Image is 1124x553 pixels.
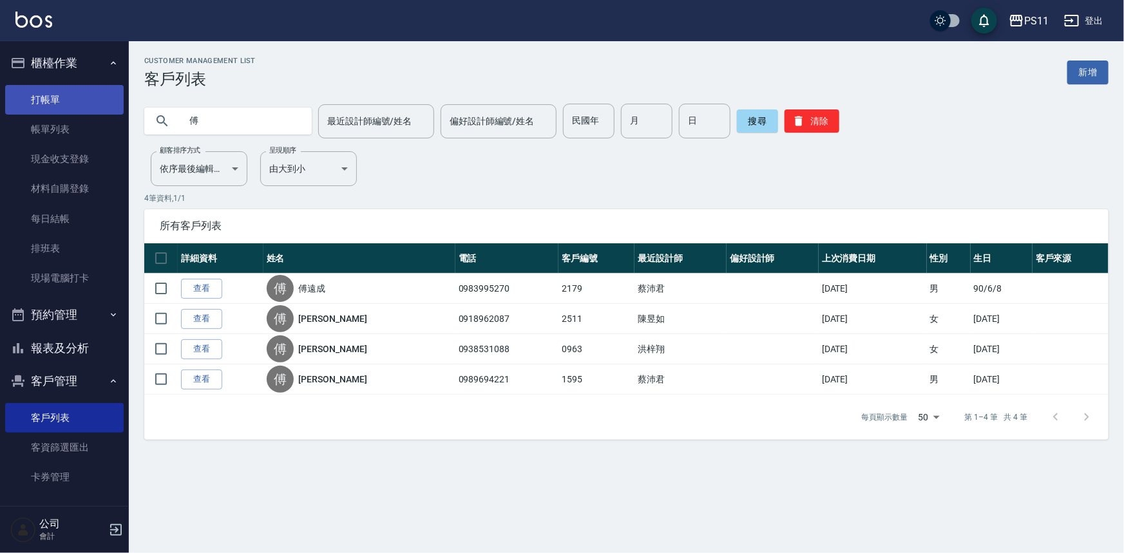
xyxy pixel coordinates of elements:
[5,462,124,492] a: 卡券管理
[299,312,367,325] a: [PERSON_NAME]
[455,274,558,304] td: 0983995270
[299,282,326,295] a: 傅遠成
[971,364,1033,395] td: [DATE]
[819,334,927,364] td: [DATE]
[10,517,36,543] img: Person
[181,309,222,329] a: 查看
[160,145,200,155] label: 顧客排序方式
[5,46,124,80] button: 櫃檯作業
[558,243,634,274] th: 客戶編號
[5,498,124,531] button: 行銷工具
[5,433,124,462] a: 客資篩選匯出
[927,334,971,364] td: 女
[39,530,105,542] p: 會計
[634,364,727,395] td: 蔡沛君
[1033,243,1109,274] th: 客戶來源
[819,304,927,334] td: [DATE]
[634,274,727,304] td: 蔡沛君
[558,274,634,304] td: 2179
[5,85,124,115] a: 打帳單
[267,275,294,302] div: 傅
[558,334,634,364] td: 0963
[1004,8,1054,34] button: PS11
[971,334,1033,364] td: [DATE]
[15,12,52,28] img: Logo
[819,274,927,304] td: [DATE]
[299,342,367,355] a: [PERSON_NAME]
[5,144,124,174] a: 現金收支登錄
[965,411,1027,423] p: 第 1–4 筆 共 4 筆
[971,274,1033,304] td: 90/6/8
[634,243,727,274] th: 最近設計師
[180,104,301,138] input: 搜尋關鍵字
[455,243,558,274] th: 電話
[5,174,124,203] a: 材料自購登錄
[819,243,927,274] th: 上次消費日期
[971,243,1033,274] th: 生日
[455,364,558,395] td: 0989694221
[927,364,971,395] td: 男
[267,335,294,362] div: 傅
[5,298,124,332] button: 預約管理
[455,304,558,334] td: 0918962087
[144,70,256,88] h3: 客戶列表
[5,332,124,365] button: 報表及分析
[971,304,1033,334] td: [DATE]
[913,400,944,435] div: 50
[862,411,908,423] p: 每頁顯示數量
[269,145,296,155] label: 呈現順序
[299,373,367,386] a: [PERSON_NAME]
[181,339,222,359] a: 查看
[558,304,634,334] td: 2511
[260,151,357,186] div: 由大到小
[144,57,256,65] h2: Customer Management List
[5,364,124,398] button: 客戶管理
[5,115,124,144] a: 帳單列表
[819,364,927,395] td: [DATE]
[634,304,727,334] td: 陳昱如
[181,370,222,389] a: 查看
[727,243,819,274] th: 偏好設計師
[5,403,124,433] a: 客戶列表
[927,304,971,334] td: 女
[634,334,727,364] td: 洪梓翔
[971,8,997,33] button: save
[263,243,455,274] th: 姓名
[267,366,294,393] div: 傅
[144,192,1109,204] p: 4 筆資料, 1 / 1
[455,334,558,364] td: 0938531088
[178,243,263,274] th: 詳細資料
[927,274,971,304] td: 男
[181,279,222,299] a: 查看
[1067,61,1109,84] a: 新增
[151,151,247,186] div: 依序最後編輯時間
[1059,9,1109,33] button: 登出
[5,263,124,293] a: 現場電腦打卡
[1024,13,1049,29] div: PS11
[5,234,124,263] a: 排班表
[39,518,105,530] h5: 公司
[267,305,294,332] div: 傅
[737,109,778,133] button: 搜尋
[5,204,124,234] a: 每日結帳
[785,109,839,133] button: 清除
[558,364,634,395] td: 1595
[927,243,971,274] th: 性別
[160,220,1093,232] span: 所有客戶列表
